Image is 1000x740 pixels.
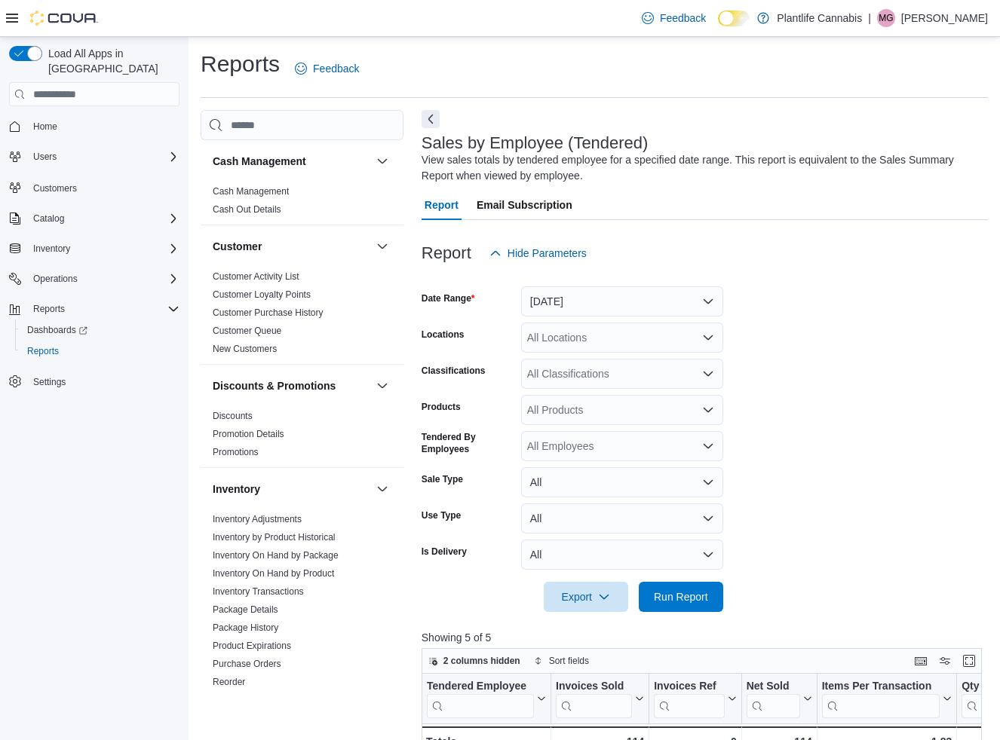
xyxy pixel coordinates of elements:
span: Operations [33,273,78,285]
span: Transfers [213,694,250,706]
a: Feedback [289,54,365,84]
h3: Report [422,244,471,262]
button: Reports [3,298,186,320]
label: Date Range [422,292,475,304]
span: Users [33,151,57,163]
h3: Discounts & Promotions [213,378,336,393]
button: Hide Parameters [483,238,593,268]
span: Export [553,582,619,612]
button: Settings [3,371,186,393]
span: Customer Purchase History [213,307,324,319]
div: Invoices Ref [654,680,724,694]
a: Dashboards [21,321,94,339]
button: All [521,467,723,497]
span: Dark Mode [718,26,719,27]
span: Cash Out Details [213,203,281,216]
label: Tendered By Employees [422,431,515,455]
span: Package Details [213,604,278,616]
button: Open list of options [702,332,714,344]
button: All [521,540,723,570]
span: Inventory On Hand by Product [213,567,334,579]
button: 2 columns hidden [422,652,526,670]
span: Dashboards [27,324,87,336]
button: Sort fields [528,652,595,670]
a: Promotion Details [213,429,284,439]
span: Customers [33,182,77,194]
div: Net Sold [746,680,799,694]
img: Cova [30,11,98,26]
button: Export [544,582,628,612]
button: Open list of options [702,368,714,380]
a: Customers [27,179,83,197]
span: Customer Queue [213,325,281,337]
a: Inventory On Hand by Package [213,550,339,561]
a: Inventory On Hand by Product [213,568,334,579]
label: Products [422,401,461,413]
span: Inventory by Product Historical [213,531,336,543]
label: Sale Type [422,473,463,485]
span: Run Report [654,589,708,604]
button: Open list of options [702,440,714,452]
a: Feedback [636,3,712,33]
a: Customer Queue [213,326,281,336]
a: Discounts [213,411,253,421]
span: Feedback [313,61,359,76]
a: Customer Loyalty Points [213,289,311,300]
span: Inventory Adjustments [213,513,302,525]
div: Items Per Transaction [821,680,940,718]
div: Invoices Sold [556,680,632,694]
button: Reports [27,300,71,318]
button: Discounts & Promotions [373,377,391,395]
button: Customer [213,239,370,254]
span: Inventory Transactions [213,586,304,598]
span: Catalog [33,213,64,225]
div: Cash Management [201,182,403,225]
button: Run Report [639,582,723,612]
h3: Inventory [213,482,260,497]
p: [PERSON_NAME] [901,9,988,27]
button: Customer [373,237,391,255]
label: Classifications [422,365,486,377]
button: Operations [3,268,186,289]
button: Users [3,146,186,167]
button: Enter fullscreen [960,652,978,670]
span: Inventory On Hand by Package [213,549,339,561]
span: Promotion Details [213,428,284,440]
span: Discounts [213,410,253,422]
a: Transfers [213,695,250,705]
div: View sales totals by tendered employee for a specified date range. This report is equivalent to t... [422,152,980,184]
a: Dashboards [15,320,186,341]
span: Settings [27,372,179,391]
button: Catalog [3,208,186,229]
span: Dashboards [21,321,179,339]
span: Reports [21,342,179,360]
a: Inventory Adjustments [213,514,302,524]
a: Cash Management [213,186,289,197]
p: | [868,9,871,27]
button: Inventory [213,482,370,497]
span: Load All Apps in [GEOGRAPHIC_DATA] [42,46,179,76]
a: Reports [21,342,65,360]
div: Madison Grassl [877,9,895,27]
label: Is Delivery [422,546,467,558]
a: Package Details [213,604,278,615]
a: Package History [213,622,278,633]
p: Plantlife Cannabis [777,9,862,27]
span: Reports [33,303,65,315]
button: Cash Management [373,152,391,170]
button: Keyboard shortcuts [912,652,930,670]
div: Invoices Ref [654,680,724,718]
label: Use Type [422,509,461,521]
a: Settings [27,373,72,391]
button: Inventory [373,480,391,498]
a: Reorder [213,677,245,687]
span: Promotions [213,446,259,458]
button: Reports [15,341,186,362]
div: Items Per Transaction [821,680,940,694]
span: New Customers [213,343,277,355]
a: Inventory Transactions [213,586,304,597]
button: Items Per Transaction [821,680,952,718]
span: Hide Parameters [508,246,587,261]
a: Home [27,118,63,136]
span: Catalog [27,209,179,228]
